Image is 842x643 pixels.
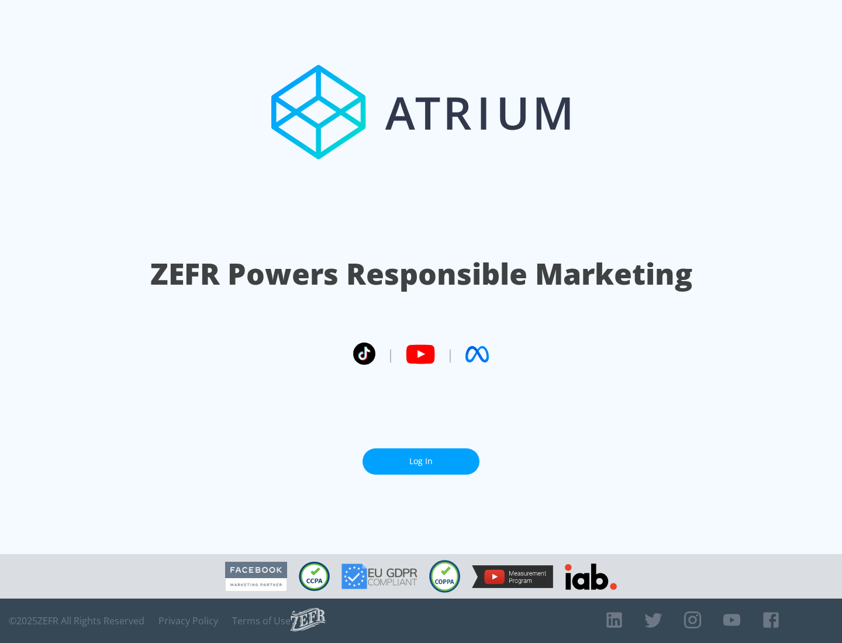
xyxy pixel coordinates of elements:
span: © 2025 ZEFR All Rights Reserved [9,615,144,627]
a: Privacy Policy [158,615,218,627]
img: IAB [565,564,617,590]
span: | [387,345,394,363]
img: COPPA Compliant [429,560,460,593]
a: Log In [363,448,479,475]
h1: ZEFR Powers Responsible Marketing [150,254,692,294]
img: GDPR Compliant [341,564,417,589]
img: CCPA Compliant [299,562,330,591]
a: Terms of Use [232,615,291,627]
img: YouTube Measurement Program [472,565,553,588]
span: | [447,345,454,363]
img: Facebook Marketing Partner [225,562,287,592]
